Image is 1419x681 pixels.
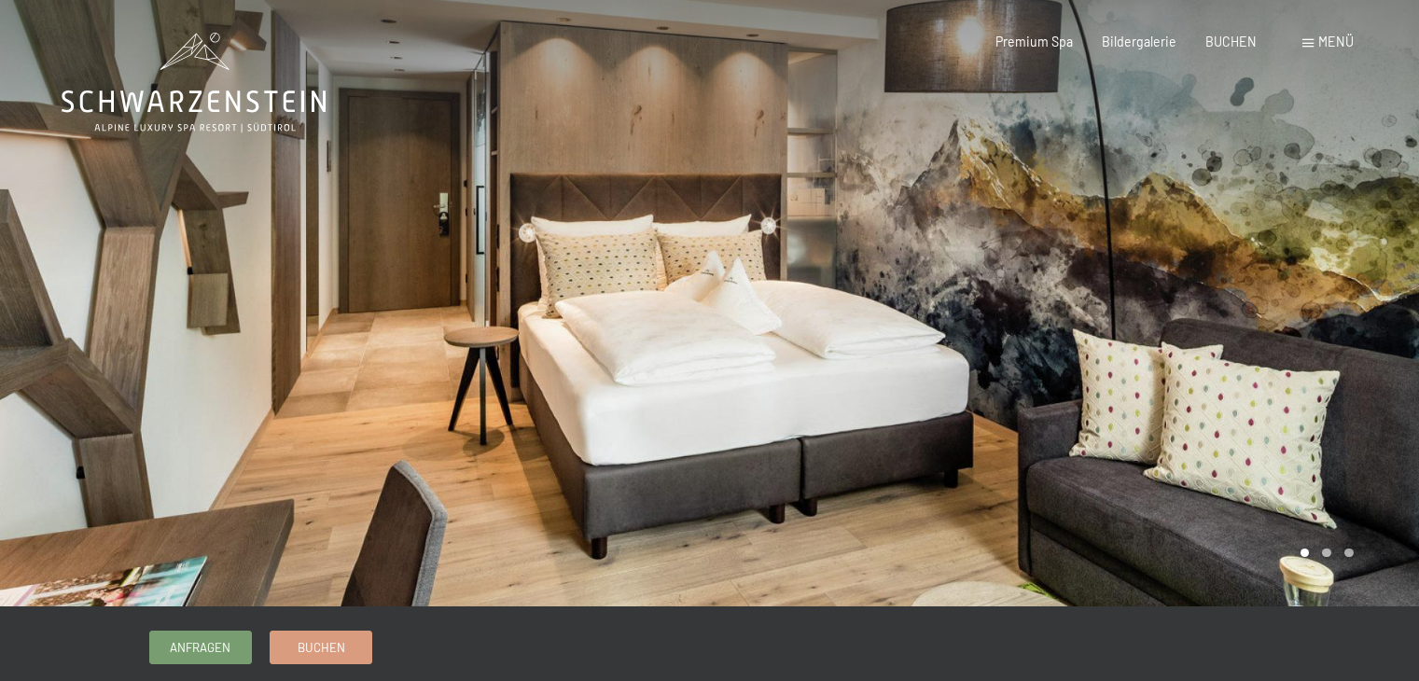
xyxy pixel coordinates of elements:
a: BUCHEN [1205,34,1257,49]
a: Bildergalerie [1102,34,1176,49]
span: Buchen [298,639,345,656]
span: Anfragen [170,639,230,656]
a: Anfragen [150,632,251,662]
a: Premium Spa [995,34,1073,49]
span: Menü [1318,34,1354,49]
a: Buchen [271,632,371,662]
